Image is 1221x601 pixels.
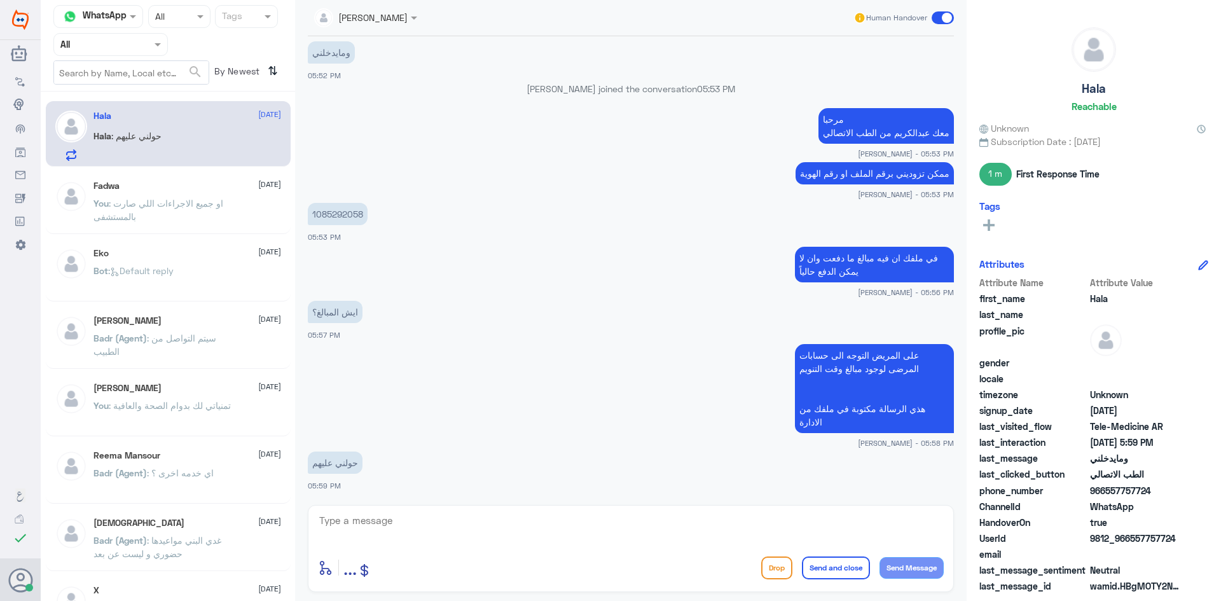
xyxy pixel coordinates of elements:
[795,247,954,282] p: 26/8/2025, 5:56 PM
[979,258,1024,270] h6: Attributes
[93,333,147,343] span: Badr (Agent)
[858,287,954,298] span: [PERSON_NAME] - 05:56 PM
[55,518,87,549] img: defaultAdmin.png
[209,60,263,86] span: By Newest
[979,372,1087,385] span: locale
[795,344,954,433] p: 26/8/2025, 5:58 PM
[55,383,87,415] img: defaultAdmin.png
[979,135,1208,148] span: Subscription Date : [DATE]
[979,200,1000,212] h6: Tags
[979,548,1087,561] span: email
[258,246,281,258] span: [DATE]
[1016,167,1100,181] span: First Response Time
[1090,372,1182,385] span: null
[1090,563,1182,577] span: 0
[55,315,87,347] img: defaultAdmin.png
[802,556,870,579] button: Send and close
[93,467,147,478] span: Badr (Agent)
[979,516,1087,529] span: HandoverOn
[258,109,281,120] span: [DATE]
[308,41,355,64] p: 26/8/2025, 5:52 PM
[93,111,111,121] h5: Hala
[54,61,209,84] input: Search by Name, Local etc…
[258,179,281,190] span: [DATE]
[55,181,87,212] img: defaultAdmin.png
[1090,276,1182,289] span: Attribute Value
[55,111,87,142] img: defaultAdmin.png
[858,189,954,200] span: [PERSON_NAME] - 05:53 PM
[979,484,1087,497] span: phone_number
[93,333,216,357] span: : سيتم التواصل من الطبيب
[308,203,368,225] p: 26/8/2025, 5:53 PM
[93,383,162,394] h5: Mohammed ALRASHED
[1090,292,1182,305] span: Hala
[979,436,1087,449] span: last_interaction
[1072,28,1115,71] img: defaultAdmin.png
[1072,100,1117,112] h6: Reachable
[1090,452,1182,465] span: ومايدخلني
[979,356,1087,370] span: gender
[1090,404,1182,417] span: 2024-09-25T11:17:40.226Z
[979,500,1087,513] span: ChannelId
[93,535,221,559] span: : غدي البني مواعيدها حضوري و ليست عن بعد
[188,64,203,79] span: search
[13,530,28,546] i: check
[1090,467,1182,481] span: الطب الاتصالي
[979,121,1029,135] span: Unknown
[188,62,203,83] button: search
[818,108,954,144] p: 26/8/2025, 5:53 PM
[697,83,735,94] span: 05:53 PM
[866,12,927,24] span: Human Handover
[93,450,160,461] h5: Reema Mansour
[258,314,281,325] span: [DATE]
[108,265,174,276] span: : Default reply
[258,448,281,460] span: [DATE]
[880,557,944,579] button: Send Message
[1090,324,1122,356] img: defaultAdmin.png
[93,585,99,596] h5: X
[1090,484,1182,497] span: 966557757724
[308,481,341,490] span: 05:59 PM
[858,438,954,448] span: [PERSON_NAME] - 05:58 PM
[1090,436,1182,449] span: 2025-08-26T14:59:53.2555879Z
[308,233,341,241] span: 05:53 PM
[761,556,792,579] button: Drop
[93,198,223,222] span: : او جميع الاجراءات اللي صارت بالمستشفى
[12,10,29,30] img: Widebot Logo
[93,181,120,191] h5: Fadwa
[1090,500,1182,513] span: 2
[93,518,184,528] h5: سبحان الله
[1090,532,1182,545] span: 9812_966557757724
[258,516,281,527] span: [DATE]
[343,556,357,579] span: ...
[268,60,278,81] i: ⇅
[308,331,340,339] span: 05:57 PM
[93,535,147,546] span: Badr (Agent)
[93,315,162,326] h5: Anas
[1090,420,1182,433] span: Tele-Medicine AR
[258,583,281,595] span: [DATE]
[109,400,231,411] span: : تمنياتي لك بدوام الصحة والعافية
[60,7,79,26] img: whatsapp.png
[979,579,1087,593] span: last_message_id
[979,532,1087,545] span: UserId
[1090,388,1182,401] span: Unknown
[55,248,87,280] img: defaultAdmin.png
[979,452,1087,465] span: last_message
[979,388,1087,401] span: timezone
[1090,548,1182,561] span: null
[258,381,281,392] span: [DATE]
[308,301,362,323] p: 26/8/2025, 5:57 PM
[93,265,108,276] span: Bot
[1090,356,1182,370] span: null
[979,467,1087,481] span: last_clicked_button
[308,82,954,95] p: [PERSON_NAME] joined the conversation
[796,162,954,184] p: 26/8/2025, 5:53 PM
[220,9,242,25] div: Tags
[1090,579,1182,593] span: wamid.HBgMOTY2NTU3NzU3NzI0FQIAEhgUM0FEQ0YwNEI3OTREQjIyNzEzOEUA
[1082,81,1106,96] h5: Hala
[111,130,162,141] span: : حولني عليهم
[93,400,109,411] span: You
[979,163,1012,186] span: 1 m
[308,452,362,474] p: 26/8/2025, 5:59 PM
